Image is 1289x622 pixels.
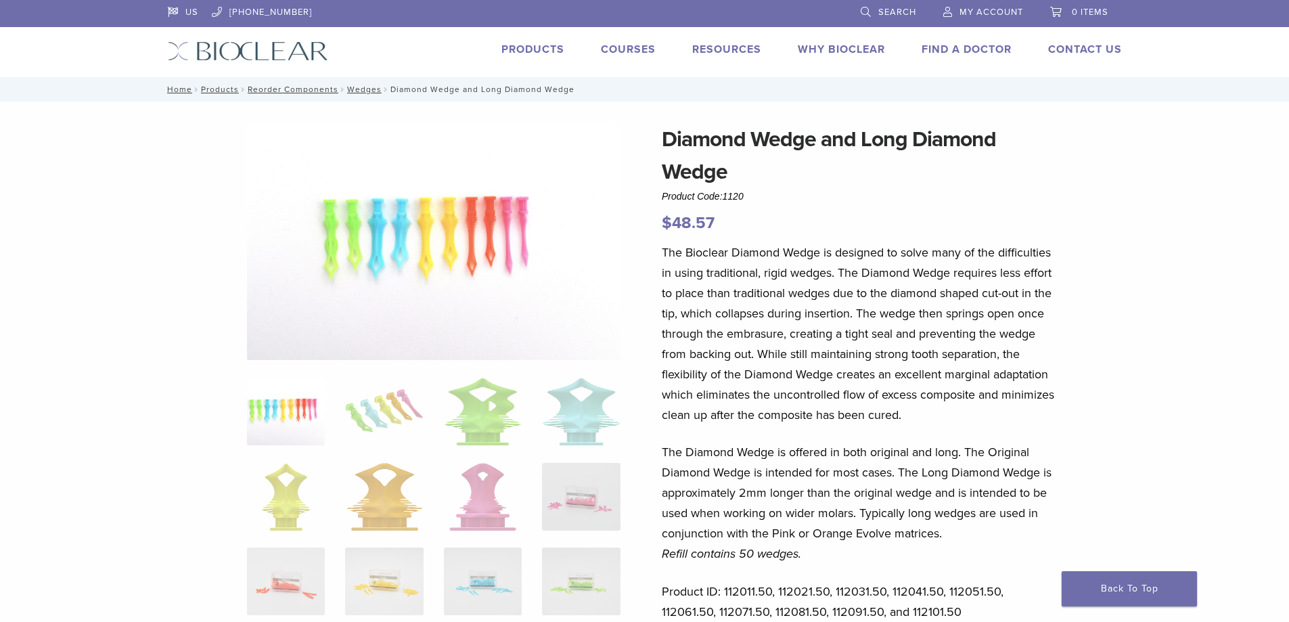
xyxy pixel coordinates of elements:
span: Product Code: [662,191,744,202]
span: 0 items [1072,7,1108,18]
img: Diamond Wedge and Long Diamond Wedge - Image 2 [345,378,423,445]
p: Product ID: 112011.50, 112021.50, 112031.50, 112041.50, 112051.50, 112061.50, 112071.50, 112081.5... [662,581,1060,622]
nav: Diamond Wedge and Long Diamond Wedge [158,77,1132,102]
span: / [382,86,390,93]
img: DSC_0187_v3-1920x1218-1.png [247,123,620,360]
a: Back To Top [1062,571,1197,606]
p: The Bioclear Diamond Wedge is designed to solve many of the difficulties in using traditional, ri... [662,242,1060,425]
span: / [239,86,248,93]
a: Products [201,85,239,94]
span: 1120 [723,191,744,202]
img: Diamond Wedge and Long Diamond Wedge - Image 6 [347,463,422,531]
img: DSC_0187_v3-1920x1218-1-324x324.png [247,378,325,445]
img: Diamond Wedge and Long Diamond Wedge - Image 10 [345,548,423,615]
img: Diamond Wedge and Long Diamond Wedge - Image 12 [542,548,620,615]
a: Find A Doctor [922,43,1012,56]
span: My Account [959,7,1023,18]
em: Refill contains 50 wedges. [662,546,801,561]
img: Diamond Wedge and Long Diamond Wedge - Image 11 [444,548,522,615]
p: The Diamond Wedge is offered in both original and long. The Original Diamond Wedge is intended fo... [662,442,1060,564]
span: / [338,86,347,93]
a: Reorder Components [248,85,338,94]
img: Bioclear [168,41,328,61]
span: $ [662,213,672,233]
span: / [192,86,201,93]
span: Search [878,7,916,18]
img: Diamond Wedge and Long Diamond Wedge - Image 5 [262,463,311,531]
a: Products [501,43,564,56]
a: Resources [692,43,761,56]
img: Diamond Wedge and Long Diamond Wedge - Image 9 [247,548,325,615]
bdi: 48.57 [662,213,715,233]
a: Courses [601,43,656,56]
a: Wedges [347,85,382,94]
img: Diamond Wedge and Long Diamond Wedge - Image 8 [542,463,620,531]
a: Why Bioclear [798,43,885,56]
img: Diamond Wedge and Long Diamond Wedge - Image 3 [444,378,522,445]
a: Contact Us [1048,43,1122,56]
a: Home [163,85,192,94]
h1: Diamond Wedge and Long Diamond Wedge [662,123,1060,188]
img: Diamond Wedge and Long Diamond Wedge - Image 7 [449,463,516,531]
img: Diamond Wedge and Long Diamond Wedge - Image 4 [542,378,620,445]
